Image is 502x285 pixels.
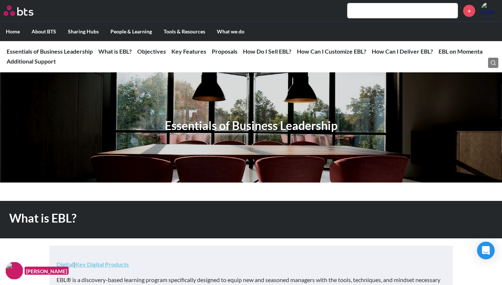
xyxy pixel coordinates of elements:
[4,6,47,16] a: Go home
[137,48,166,55] a: Objectives
[481,2,498,19] a: Profile
[439,48,483,55] a: EBL on Momenta
[7,48,93,55] a: Essentials of Business Leadership
[297,48,366,55] a: How Can I Customize EBL?
[4,6,33,16] img: BTS Logo
[158,22,211,41] label: Tools & Resources
[165,118,338,134] h1: Essentials of Business Leadership
[75,261,129,268] a: Key Digital Products
[243,48,291,55] a: How Do I Sell EBL?
[211,22,250,41] label: What we do
[463,5,475,17] a: +
[57,261,73,268] a: Digital
[25,267,69,275] figcaption: [PERSON_NAME]
[57,260,445,268] p: |
[477,242,495,259] div: Open Intercom Messenger
[6,262,23,279] img: F
[372,48,433,55] a: How Can I Deliver EBL?
[26,22,62,41] label: About BTS
[62,22,105,41] label: Sharing Hubs
[105,22,158,41] label: People & Learning
[171,48,206,55] a: Key Features
[7,58,56,65] a: Additional Support
[481,2,498,19] img: Luiza Falcao
[9,210,348,227] h1: What is EBL?
[212,48,237,55] a: Proposals
[98,48,132,55] a: What is EBL?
